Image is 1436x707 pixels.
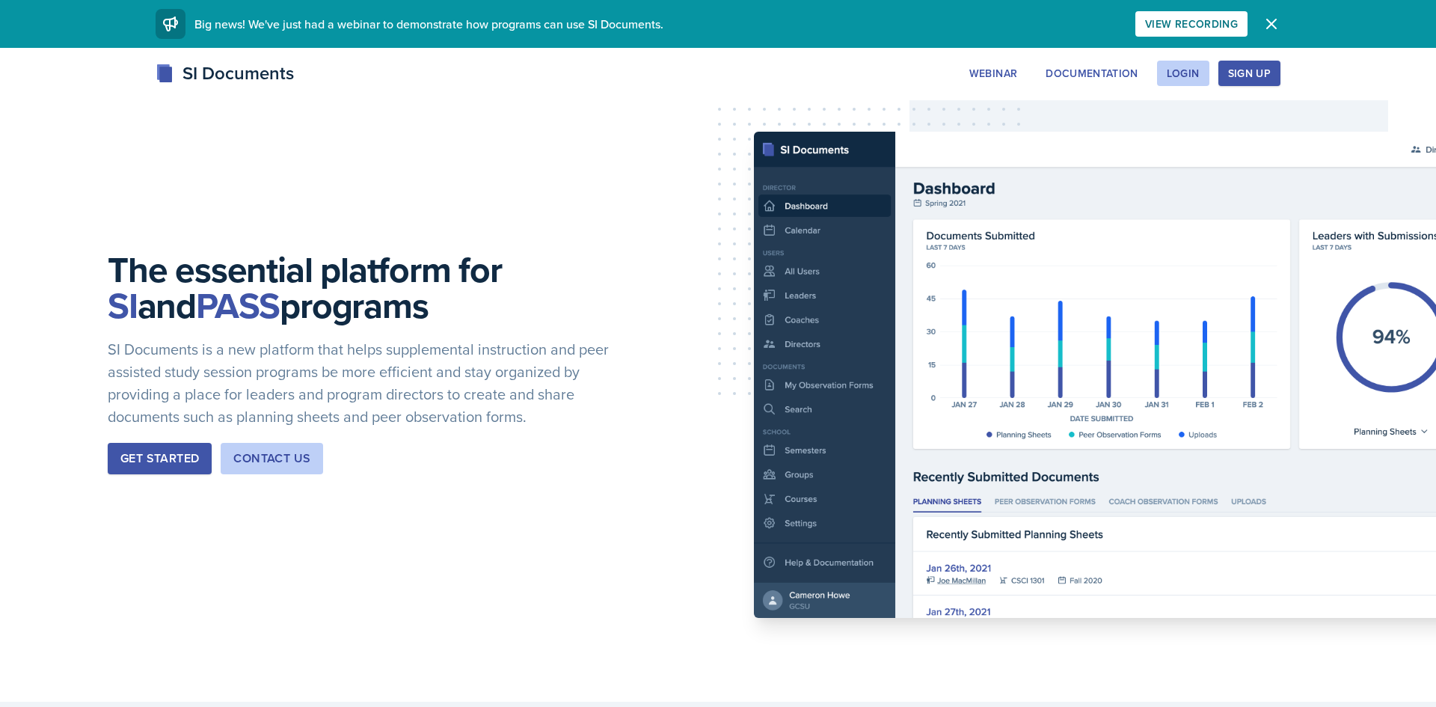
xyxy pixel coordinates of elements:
div: Webinar [969,67,1017,79]
div: Documentation [1046,67,1138,79]
button: Contact Us [221,443,323,474]
button: Documentation [1036,61,1148,86]
button: View Recording [1135,11,1248,37]
div: SI Documents [156,60,294,87]
div: Sign Up [1228,67,1271,79]
button: Login [1157,61,1209,86]
span: Big news! We've just had a webinar to demonstrate how programs can use SI Documents. [194,16,663,32]
div: Get Started [120,450,199,468]
div: View Recording [1145,18,1238,30]
button: Webinar [960,61,1027,86]
button: Get Started [108,443,212,474]
div: Login [1167,67,1200,79]
button: Sign Up [1218,61,1280,86]
div: Contact Us [233,450,310,468]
